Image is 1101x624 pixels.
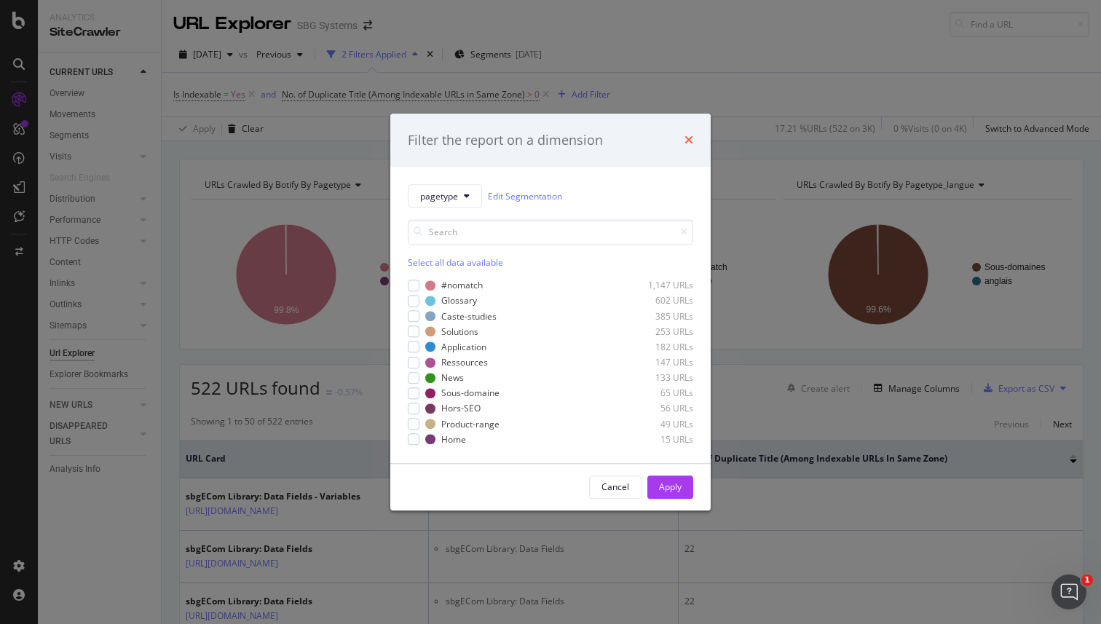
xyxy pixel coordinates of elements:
iframe: Intercom live chat [1051,574,1086,609]
div: 385 URLs [622,310,693,323]
div: Sous-domaine [441,387,500,400]
div: 253 URLs [622,325,693,338]
div: Solutions [441,325,478,338]
div: Caste-studies [441,310,497,323]
a: Edit Segmentation [488,189,562,204]
div: 49 URLs [622,418,693,430]
button: Cancel [589,475,642,499]
div: 602 URLs [622,295,693,307]
div: Home [441,433,466,446]
div: 65 URLs [622,387,693,400]
div: News [441,371,464,384]
span: 1 [1081,574,1093,586]
button: Apply [647,475,693,499]
div: 15 URLs [622,433,693,446]
div: Filter the report on a dimension [408,131,603,150]
div: Glossary [441,295,477,307]
span: pagetype [420,190,458,202]
div: Ressources [441,356,488,368]
div: 56 URLs [622,403,693,415]
div: Cancel [601,481,629,494]
div: 133 URLs [622,371,693,384]
input: Search [408,220,693,245]
div: #nomatch [441,280,483,292]
div: Application [441,341,486,353]
div: 147 URLs [622,356,693,368]
div: times [684,131,693,150]
div: Hors-SEO [441,403,481,415]
div: modal [390,114,711,510]
div: Select all data available [408,257,693,269]
button: pagetype [408,185,482,208]
div: Apply [659,481,682,494]
div: Product-range [441,418,500,430]
div: 1,147 URLs [622,280,693,292]
div: 182 URLs [622,341,693,353]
